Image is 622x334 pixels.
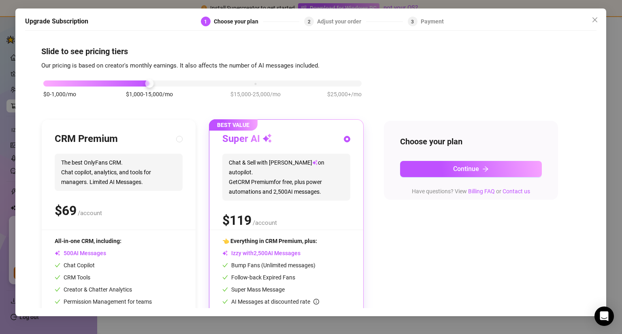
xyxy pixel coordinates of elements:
[41,45,580,57] h4: Slide to see pricing tiers
[412,188,530,194] span: Have questions? View or
[453,165,479,173] span: Continue
[327,90,362,99] span: $25,000+/mo
[317,17,366,26] div: Adjust your order
[126,90,173,99] span: $1,000-15,000/mo
[253,219,277,226] span: /account
[230,90,281,99] span: $15,000-25,000/mo
[55,133,118,146] h3: CRM Premium
[411,19,414,24] span: 3
[55,203,77,218] span: $
[222,238,317,244] span: 👈 Everything in CRM Premium, plus:
[55,275,60,280] span: check
[55,262,95,268] span: Chat Copilot
[78,209,102,217] span: /account
[41,61,320,69] span: Our pricing is based on creator's monthly earnings. It also affects the number of AI messages inc...
[222,250,300,256] span: Izzy with AI Messages
[400,161,542,177] button: Continuearrow-right
[222,275,228,280] span: check
[25,17,88,26] h5: Upgrade Subscription
[589,13,602,26] button: Close
[592,17,599,23] span: close
[482,165,489,172] span: arrow-right
[222,274,295,281] span: Follow-back Expired Fans
[55,262,60,268] span: check
[222,133,272,146] h3: Super AI
[222,299,228,304] span: check
[231,298,319,305] span: AI Messages at discounted rate
[222,154,350,201] span: Chat & Sell with [PERSON_NAME] on autopilot. Get CRM Premium for free, plus power automations and...
[313,299,319,304] span: info-circle
[222,286,285,293] span: Super Mass Message
[222,287,228,292] span: check
[589,17,602,23] span: Close
[55,299,60,304] span: check
[55,250,106,256] span: AI Messages
[421,17,444,26] div: Payment
[594,307,614,326] div: Open Intercom Messenger
[400,135,542,147] h4: Choose your plan
[55,274,90,281] span: CRM Tools
[43,90,76,99] span: $0-1,000/mo
[55,286,132,293] span: Creator & Chatter Analytics
[308,19,311,24] span: 2
[204,19,207,24] span: 1
[214,17,263,26] div: Choose your plan
[55,298,152,305] span: Permission Management for teams
[55,238,121,244] span: All-in-one CRM, including:
[503,188,530,194] a: Contact us
[55,287,60,292] span: check
[222,213,251,228] span: $
[222,262,315,268] span: Bump Fans (Unlimited messages)
[468,188,495,194] a: Billing FAQ
[209,119,258,131] span: BEST VALUE
[222,262,228,268] span: check
[55,154,183,191] span: The best OnlyFans CRM. Chat copilot, analytics, and tools for managers. Limited AI Messages.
